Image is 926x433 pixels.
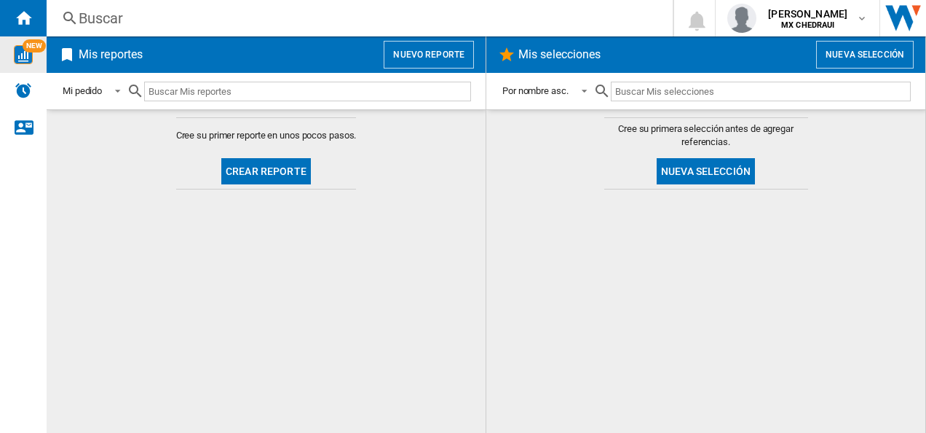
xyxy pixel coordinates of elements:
[76,41,146,69] h2: Mis reportes
[63,85,102,96] div: Mi pedido
[604,122,808,149] span: Cree su primera selección antes de agregar referencias.
[144,82,471,101] input: Buscar Mis reportes
[515,41,604,69] h2: Mis selecciones
[221,158,311,184] button: Crear reporte
[15,82,32,99] img: alerts-logo.svg
[14,45,33,64] img: wise-card.svg
[79,8,635,28] div: Buscar
[23,39,46,52] span: NEW
[611,82,911,101] input: Buscar Mis selecciones
[176,129,357,142] span: Cree su primer reporte en unos pocos pasos.
[781,20,835,30] b: MX CHEDRAUI
[768,7,847,21] span: [PERSON_NAME]
[657,158,755,184] button: Nueva selección
[816,41,914,69] button: Nueva selección
[502,85,569,96] div: Por nombre asc.
[727,4,756,33] img: profile.jpg
[384,41,474,69] button: Nuevo reporte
